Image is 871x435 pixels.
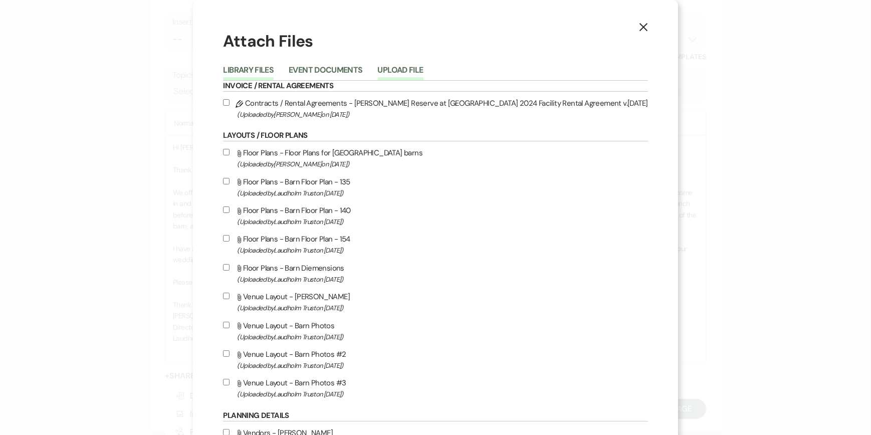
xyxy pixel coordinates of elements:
input: Venue Layout - Barn Photos(Uploaded byLaudholm Truston [DATE]) [223,322,230,328]
label: Floor Plans - Floor Plans for [GEOGRAPHIC_DATA] barns [223,146,647,170]
label: Contracts / Rental Agreements - [PERSON_NAME] Reserve at [GEOGRAPHIC_DATA] 2024 Facility Rental A... [223,97,647,120]
span: (Uploaded by Laudholm Trust on [DATE] ) [237,388,647,400]
span: (Uploaded by Laudholm Trust on [DATE] ) [237,245,647,256]
span: (Uploaded by Laudholm Trust on [DATE] ) [237,331,647,343]
input: Venue Layout - Barn Photos #3(Uploaded byLaudholm Truston [DATE]) [223,379,230,385]
input: Floor Plans - Barn Floor Plan - 135(Uploaded byLaudholm Truston [DATE]) [223,178,230,184]
label: Venue Layout - Barn Photos #2 [223,348,647,371]
h6: Layouts / Floor Plans [223,130,647,141]
button: Event Documents [289,66,362,80]
span: (Uploaded by Laudholm Trust on [DATE] ) [237,274,647,285]
label: Venue Layout - Barn Photos [223,319,647,343]
button: Library Files [223,66,274,80]
span: (Uploaded by Laudholm Trust on [DATE] ) [237,187,647,199]
label: Floor Plans - Barn Floor Plan - 140 [223,204,647,228]
input: Floor Plans - Floor Plans for [GEOGRAPHIC_DATA] barns(Uploaded by[PERSON_NAME]on [DATE]) [223,149,230,155]
span: (Uploaded by Laudholm Trust on [DATE] ) [237,302,647,314]
span: (Uploaded by [PERSON_NAME] on [DATE] ) [237,109,647,120]
input: Venue Layout - [PERSON_NAME](Uploaded byLaudholm Truston [DATE]) [223,293,230,299]
input: Floor Plans - Barn Floor Plan - 154(Uploaded byLaudholm Truston [DATE]) [223,235,230,242]
label: Venue Layout - Barn Photos #3 [223,376,647,400]
button: Upload File [378,66,423,80]
input: Contracts / Rental Agreements - [PERSON_NAME] Reserve at [GEOGRAPHIC_DATA] 2024 Facility Rental A... [223,99,230,106]
label: Venue Layout - [PERSON_NAME] [223,290,647,314]
input: Venue Layout - Barn Photos #2(Uploaded byLaudholm Truston [DATE]) [223,350,230,357]
h6: Invoice / Rental Agreements [223,81,647,92]
span: (Uploaded by [PERSON_NAME] on [DATE] ) [237,158,647,170]
span: (Uploaded by Laudholm Trust on [DATE] ) [237,216,647,228]
input: Floor Plans - Barn Diemensions(Uploaded byLaudholm Truston [DATE]) [223,264,230,271]
h6: Planning Details [223,410,647,421]
h1: Attach Files [223,30,647,53]
label: Floor Plans - Barn Floor Plan - 154 [223,233,647,256]
label: Floor Plans - Barn Diemensions [223,262,647,285]
input: Floor Plans - Barn Floor Plan - 140(Uploaded byLaudholm Truston [DATE]) [223,206,230,213]
span: (Uploaded by Laudholm Trust on [DATE] ) [237,360,647,371]
label: Floor Plans - Barn Floor Plan - 135 [223,175,647,199]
